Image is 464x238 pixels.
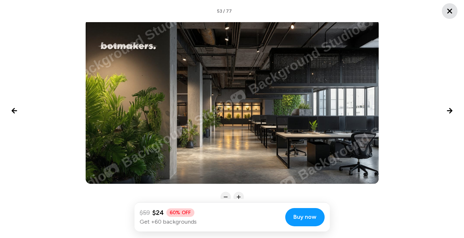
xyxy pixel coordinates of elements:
[293,213,316,221] span: Buy now
[140,217,280,226] p: Get +60 backgrounds
[233,192,244,202] div: Scale up logo
[442,3,457,19] button: Close lightbox
[285,208,325,226] button: Buy now
[217,8,232,15] span: 53 / 77
[442,103,457,119] button: Next image
[220,192,231,202] div: Scale down logo
[166,208,194,217] span: 60% OFF
[140,208,150,217] span: $59
[7,103,22,119] button: Previous image
[152,208,164,217] span: $24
